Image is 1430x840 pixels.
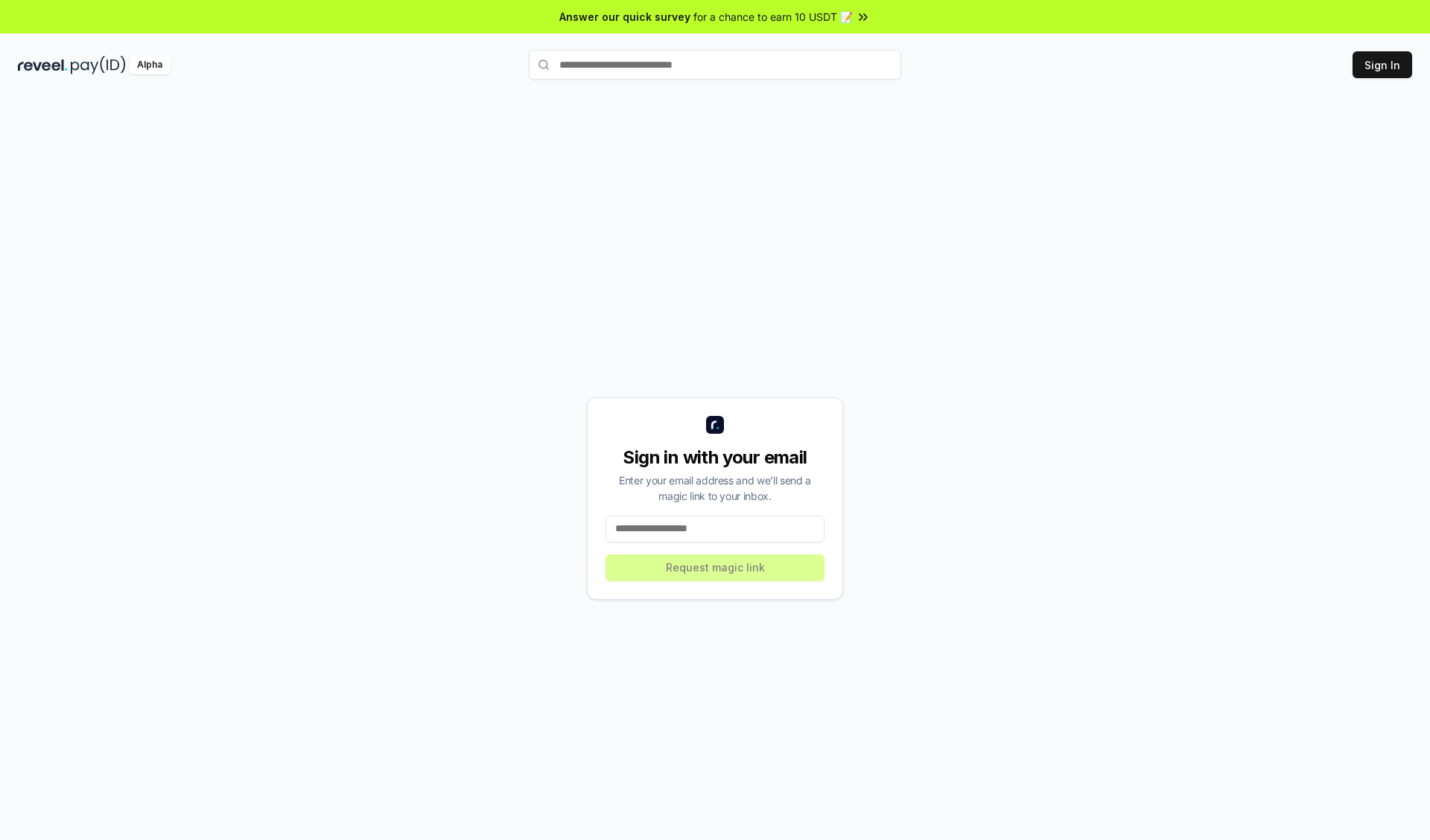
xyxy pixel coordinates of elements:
span: for a chance to earn 10 USDT 📝 [693,9,853,25]
div: Sign in with your email [606,446,824,469]
img: logo_small [706,416,724,434]
div: Enter your email address and we’ll send a magic link to your inbox. [606,472,824,504]
span: Answer our quick survey [559,9,690,25]
img: pay_id [71,56,126,74]
button: Sign In [1353,51,1412,78]
img: reveel_dark [18,56,68,74]
div: Alpha [129,56,171,74]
